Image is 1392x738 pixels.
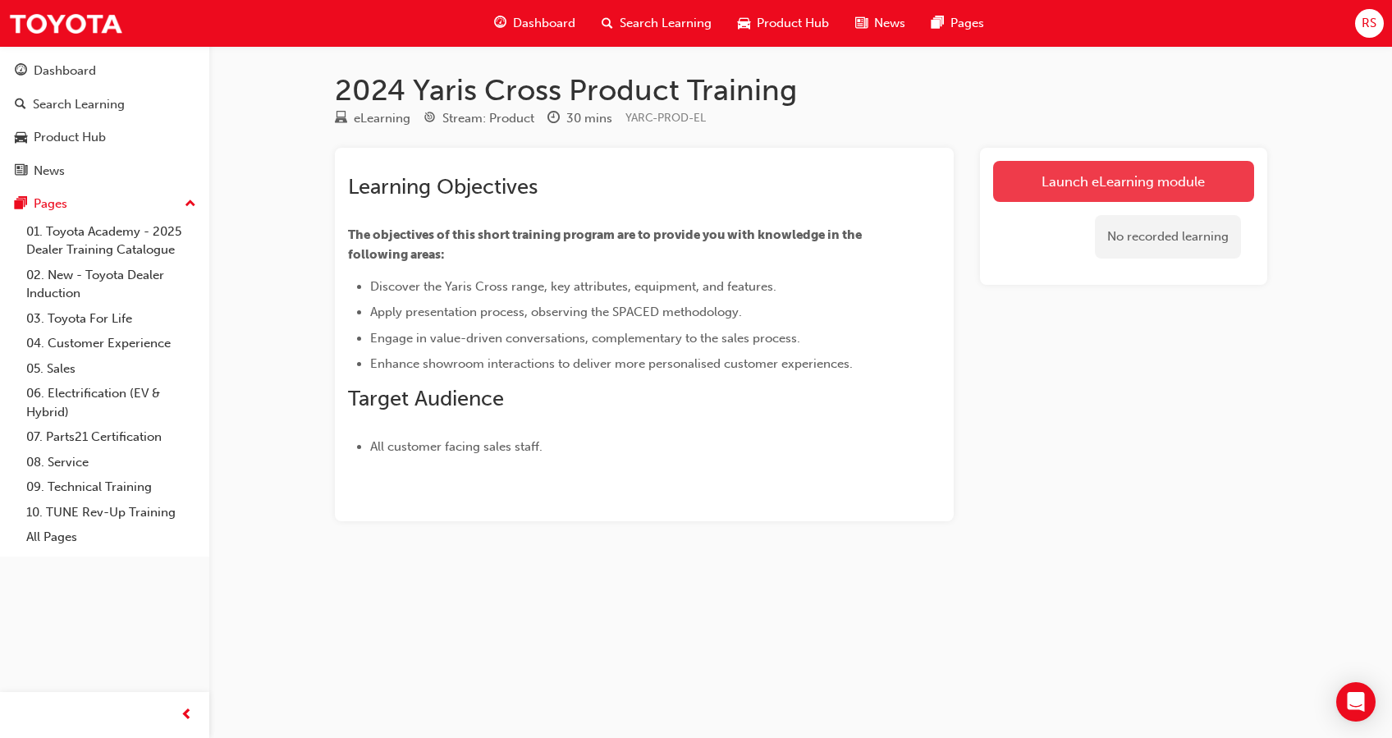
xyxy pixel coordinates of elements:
[370,305,742,319] span: Apply presentation process, observing the SPACED methodology.
[918,7,997,40] a: pages-iconPages
[547,112,560,126] span: clock-icon
[370,331,800,346] span: Engage in value-driven conversations, complementary to the sales process.
[950,14,984,33] span: Pages
[602,13,613,34] span: search-icon
[20,331,203,356] a: 04. Customer Experience
[7,53,203,189] button: DashboardSearch LearningProduct HubNews
[620,14,712,33] span: Search Learning
[20,474,203,500] a: 09. Technical Training
[181,705,193,726] span: prev-icon
[34,128,106,147] div: Product Hub
[7,189,203,219] button: Pages
[20,500,203,525] a: 10. TUNE Rev-Up Training
[20,263,203,306] a: 02. New - Toyota Dealer Induction
[1362,14,1376,33] span: RS
[874,14,905,33] span: News
[20,219,203,263] a: 01. Toyota Academy - 2025 Dealer Training Catalogue
[842,7,918,40] a: news-iconNews
[1095,215,1241,259] div: No recorded learning
[15,64,27,79] span: guage-icon
[15,98,26,112] span: search-icon
[566,109,612,128] div: 30 mins
[855,13,868,34] span: news-icon
[335,108,410,129] div: Type
[7,56,203,86] a: Dashboard
[738,13,750,34] span: car-icon
[513,14,575,33] span: Dashboard
[8,5,123,42] img: Trak
[932,13,944,34] span: pages-icon
[1336,682,1376,722] div: Open Intercom Messenger
[15,164,27,179] span: news-icon
[15,197,27,212] span: pages-icon
[335,72,1267,108] h1: 2024 Yaris Cross Product Training
[725,7,842,40] a: car-iconProduct Hub
[185,194,196,215] span: up-icon
[20,424,203,450] a: 07. Parts21 Certification
[335,112,347,126] span: learningResourceType_ELEARNING-icon
[7,156,203,186] a: News
[34,195,67,213] div: Pages
[20,306,203,332] a: 03. Toyota For Life
[588,7,725,40] a: search-iconSearch Learning
[348,174,538,199] span: Learning Objectives
[757,14,829,33] span: Product Hub
[348,227,864,262] span: The objectives of this short training program are to provide you with knowledge in the following ...
[370,279,776,294] span: Discover the Yaris Cross range, key attributes, equipment, and features.
[442,109,534,128] div: Stream: Product
[354,109,410,128] div: eLearning
[7,122,203,153] a: Product Hub
[34,62,96,80] div: Dashboard
[547,108,612,129] div: Duration
[34,162,65,181] div: News
[424,108,534,129] div: Stream
[494,13,506,34] span: guage-icon
[20,525,203,550] a: All Pages
[424,112,436,126] span: target-icon
[370,439,543,454] span: All customer facing sales staff.
[993,161,1254,202] a: Launch eLearning module
[7,89,203,120] a: Search Learning
[1355,9,1384,38] button: RS
[15,131,27,145] span: car-icon
[370,356,853,371] span: Enhance showroom interactions to deliver more personalised customer experiences.
[20,381,203,424] a: 06. Electrification (EV & Hybrid)
[33,95,125,114] div: Search Learning
[348,386,504,411] span: Target Audience
[625,111,706,125] span: Learning resource code
[481,7,588,40] a: guage-iconDashboard
[20,450,203,475] a: 08. Service
[20,356,203,382] a: 05. Sales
